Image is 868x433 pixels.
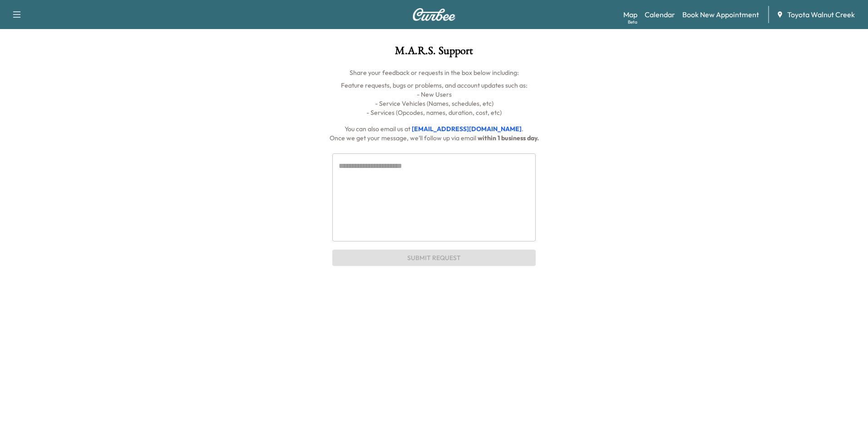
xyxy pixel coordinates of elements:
[478,134,539,142] span: within 1 business day.
[93,90,775,99] p: - New Users
[412,8,456,21] img: Curbee Logo
[645,9,675,20] a: Calendar
[93,108,775,117] p: - Services (Opcodes, names, duration, cost, etc)
[93,81,775,90] p: Feature requests, bugs or problems, and account updates such as:
[93,68,775,77] p: Share your feedback or requests in the box below including:
[628,19,637,25] div: Beta
[93,99,775,108] p: - Service Vehicles (Names, schedules, etc)
[787,9,855,20] span: Toyota Walnut Creek
[623,9,637,20] a: MapBeta
[93,124,775,133] p: You can also email us at .
[412,125,522,133] a: [EMAIL_ADDRESS][DOMAIN_NAME]
[93,133,775,143] p: Once we get your message, we’ll follow up via email
[93,45,775,61] h1: M.A.R.S. Support
[682,9,759,20] a: Book New Appointment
